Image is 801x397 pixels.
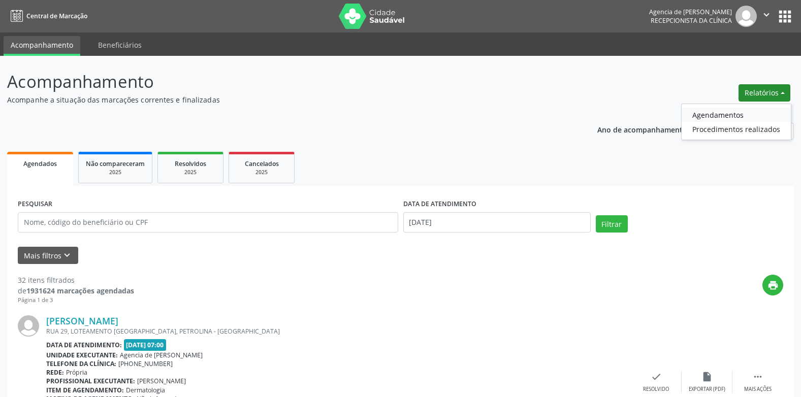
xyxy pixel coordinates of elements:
[18,296,134,305] div: Página 1 de 3
[46,359,116,368] b: Telefone da clínica:
[681,104,791,140] ul: Relatórios
[23,159,57,168] span: Agendados
[689,386,725,393] div: Exportar (PDF)
[735,6,757,27] img: img
[86,159,145,168] span: Não compareceram
[120,351,203,359] span: Agencia de [PERSON_NAME]
[597,123,687,136] p: Ano de acompanhamento
[776,8,794,25] button: apps
[7,94,558,105] p: Acompanhe a situação das marcações correntes e finalizadas
[46,351,118,359] b: Unidade executante:
[137,377,186,385] span: [PERSON_NAME]
[761,9,772,20] i: 
[682,108,791,122] a: Agendamentos
[18,275,134,285] div: 32 itens filtrados
[66,368,87,377] span: Própria
[165,169,216,176] div: 2025
[651,371,662,382] i: check
[124,339,167,351] span: [DATE] 07:00
[701,371,713,382] i: insert_drive_file
[126,386,165,394] span: Dermatologia
[643,386,669,393] div: Resolvido
[118,359,173,368] span: [PHONE_NUMBER]
[46,315,118,326] a: [PERSON_NAME]
[403,196,476,212] label: DATA DE ATENDIMENTO
[26,286,134,295] strong: 1931624 marcações agendadas
[744,386,772,393] div: Mais ações
[752,371,763,382] i: 
[403,212,591,233] input: Selecione um intervalo
[757,6,776,27] button: 
[18,247,78,264] button: Mais filtroskeyboard_arrow_down
[596,215,628,233] button: Filtrar
[767,280,779,291] i: print
[236,169,287,176] div: 2025
[46,341,122,349] b: Data de atendimento:
[4,36,80,56] a: Acompanhamento
[46,327,631,336] div: RUA 29, LOTEAMENTO [GEOGRAPHIC_DATA], PETROLINA - [GEOGRAPHIC_DATA]
[175,159,206,168] span: Resolvidos
[46,377,135,385] b: Profissional executante:
[46,368,64,377] b: Rede:
[91,36,149,54] a: Beneficiários
[649,8,732,16] div: Agencia de [PERSON_NAME]
[682,122,791,136] a: Procedimentos realizados
[762,275,783,295] button: print
[7,69,558,94] p: Acompanhamento
[18,212,398,233] input: Nome, código do beneficiário ou CPF
[61,250,73,261] i: keyboard_arrow_down
[7,8,87,24] a: Central de Marcação
[86,169,145,176] div: 2025
[26,12,87,20] span: Central de Marcação
[18,285,134,296] div: de
[18,196,52,212] label: PESQUISAR
[739,84,790,102] button: Relatórios
[651,16,732,25] span: Recepcionista da clínica
[46,386,124,394] b: Item de agendamento:
[18,315,39,337] img: img
[245,159,279,168] span: Cancelados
